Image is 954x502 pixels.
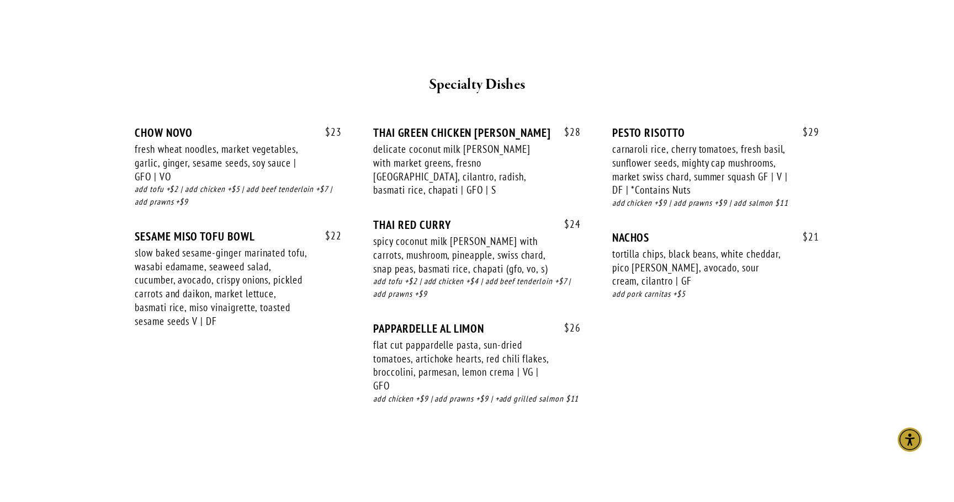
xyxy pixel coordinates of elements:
[373,275,580,301] div: add tofu +$2 | add chicken +$4 | add beef tenderloin +$7 | add prawns +$9
[314,126,342,138] span: 23
[135,229,342,243] div: SESAME MISO TOFU BOWL
[803,230,808,243] span: $
[135,246,310,328] div: slow baked sesame-ginger marinated tofu, wasabi edamame, seaweed salad, cucumber, avocado, crispy...
[373,218,580,232] div: THAI RED CURRY
[564,321,570,334] span: $
[792,126,819,138] span: 29
[429,75,526,94] strong: Specialty Dishes
[135,126,342,140] div: CHOW NOVO
[373,142,549,197] div: delicate coconut milk [PERSON_NAME] with market greens, fresno [GEOGRAPHIC_DATA], cilantro, radis...
[373,126,580,140] div: THAI GREEN CHICKEN [PERSON_NAME]
[564,125,570,138] span: $
[612,142,788,197] div: carnaroli rice, cherry tomatoes, fresh basil, sunflower seeds, mighty cap mushrooms, market swiss...
[373,338,549,393] div: flat cut pappardelle pasta, sun-dried tomatoes, artichoke hearts, red chili flakes, broccolini, p...
[373,393,580,405] div: add chicken +$9 | add prawns +$9 | +add grilled salmon $11
[325,125,331,138] span: $
[612,247,788,288] div: tortilla chips, black beans, white cheddar, pico [PERSON_NAME], avocado, sour cream, cilantro | GF
[553,218,581,231] span: 24
[135,183,342,209] div: add tofu +$2 | add chicken +$5 | add beef tenderloin +$7 | add prawns +$9
[898,428,922,452] div: Accessibility Menu
[612,288,819,301] div: add pork carnitas +$5
[373,234,549,275] div: spicy coconut milk [PERSON_NAME] with carrots, mushroom, pineapple, swiss chard, snap peas, basma...
[373,322,580,335] div: PAPPARDELLE AL LIMON
[612,231,819,244] div: NACHOS
[564,217,570,231] span: $
[612,197,819,210] div: add chicken +$9 | add prawns +$9 | add salmon $11
[803,125,808,138] span: $
[135,142,310,183] div: fresh wheat noodles, market vegetables, garlic, ginger, sesame seeds, soy sauce | GFO | VO
[553,322,581,334] span: 26
[314,229,342,242] span: 22
[792,231,819,243] span: 21
[612,126,819,140] div: PESTO RISOTTO
[553,126,581,138] span: 28
[325,229,331,242] span: $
